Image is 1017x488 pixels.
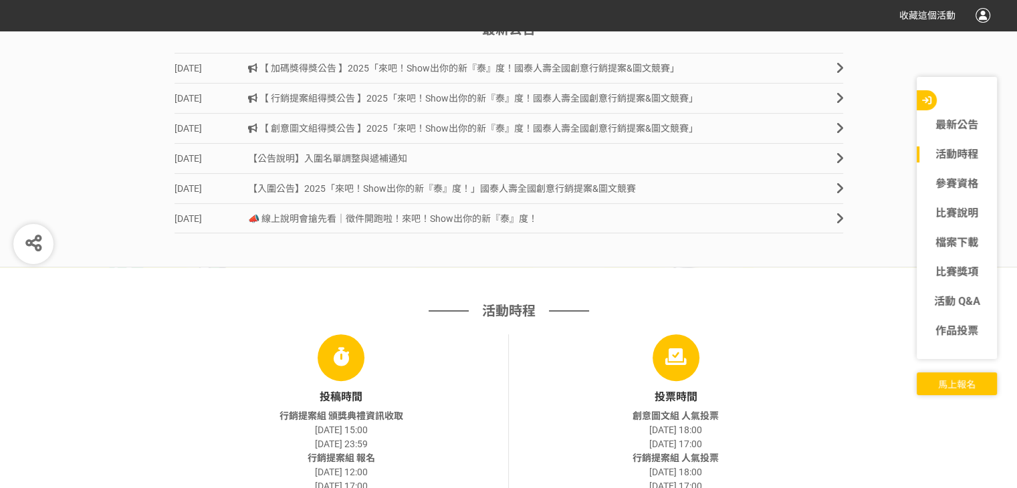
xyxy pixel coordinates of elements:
span: 活動時程 [482,301,536,321]
span: [DATE] [175,174,248,204]
a: 檔案下載 [917,235,997,251]
a: [DATE] 【 創意圖文組得獎公告 】2025「來吧！Show出你的新『泰』度！國泰人壽全國創意行銷提案&圖文競賽」 [175,113,843,143]
a: 最新公告 [917,117,997,133]
div: 投稿時間 [175,389,508,405]
a: 活動 Q&A [917,293,997,310]
span: [DATE] [175,204,248,234]
span: 行銷提案組 頒獎典禮資訊收取 [279,410,403,421]
a: [DATE]【公告說明】入圍名單調整與遞補通知 [175,143,843,173]
span: 創意圖文組 人氣投票 [633,410,719,421]
span: 【入圍公告】2025「來吧！Show出你的新『泰』度！」國泰人壽全國創意行銷提案&圖文競賽 [248,183,636,194]
span: 📣 線上說明會搶先看｜徵件開跑啦！來吧！Show出你的新『泰』度！ [248,213,538,224]
span: 行銷提案組 報名 [308,453,375,463]
span: [DATE] [175,84,248,114]
span: [DATE] [175,144,248,174]
span: [DATE] 17:00 [649,439,702,449]
a: [DATE] 【 加碼獎得獎公告 】2025「來吧！Show出你的新『泰』度！國泰人壽全國創意行銷提案&圖文競賽」 [175,53,843,83]
span: 【 加碼獎得獎公告 】2025「來吧！Show出你的新『泰』度！國泰人壽全國創意行銷提案&圖文競賽」 [248,63,680,74]
span: [DATE] 12:00 [315,467,368,477]
a: 比賽說明 [917,205,997,221]
a: 比賽獎項 [917,264,997,280]
span: [DATE] [175,114,248,144]
span: 馬上報名 [938,379,976,390]
a: [DATE] 【 行銷提案組得獎公告 】2025「來吧！Show出你的新『泰』度！國泰人壽全國創意行銷提案&圖文競賽」 [175,83,843,113]
a: 活動時程 [917,146,997,162]
a: 參賽資格 [917,176,997,192]
span: 收藏這個活動 [899,10,955,21]
a: [DATE]【入圍公告】2025「來吧！Show出你的新『泰』度！」國泰人壽全國創意行銷提案&圖文競賽 [175,173,843,203]
span: [DATE] 18:00 [649,467,702,477]
span: [DATE] 15:00 [315,424,368,435]
span: 行銷提案組 人氣投票 [633,453,719,463]
span: [DATE] [175,53,248,84]
span: 【 行銷提案組得獎公告 】2025「來吧！Show出你的新『泰』度！國泰人壽全國創意行銷提案&圖文競賽」 [248,93,699,104]
span: [DATE] 23:59 [315,439,368,449]
span: 【 創意圖文組得獎公告 】2025「來吧！Show出你的新『泰』度！國泰人壽全國創意行銷提案&圖文競賽」 [248,123,699,134]
span: 作品投票 [935,324,978,337]
button: 馬上報名 [917,372,997,395]
span: [DATE] 18:00 [649,424,702,435]
div: 投票時間 [509,389,843,405]
span: 【公告說明】入圍名單調整與遞補通知 [248,153,407,164]
a: [DATE]📣 線上說明會搶先看｜徵件開跑啦！來吧！Show出你的新『泰』度！ [175,203,843,233]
